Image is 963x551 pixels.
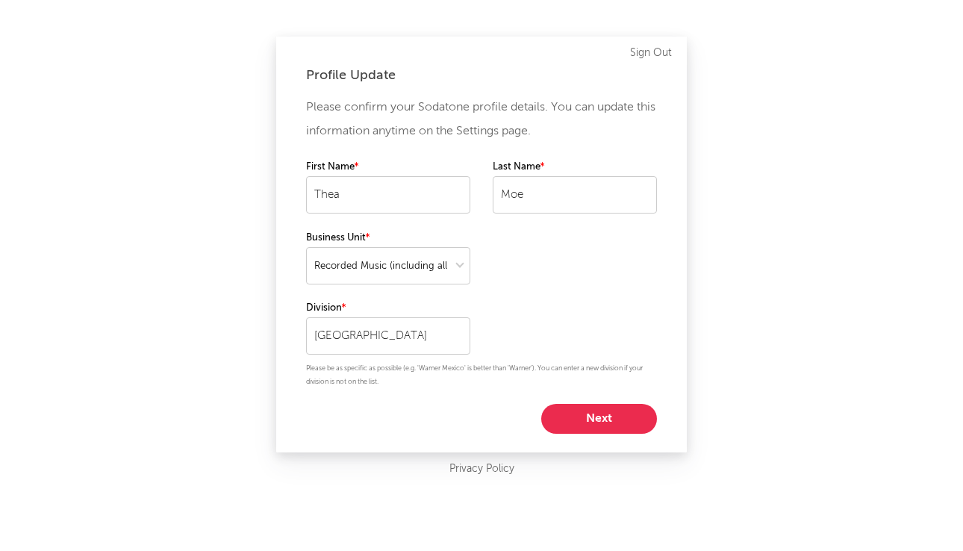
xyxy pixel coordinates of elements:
label: Division [306,299,470,317]
button: Next [541,404,657,434]
label: First Name [306,158,470,176]
label: Business Unit [306,229,470,247]
a: Sign Out [630,44,672,62]
p: Please confirm your Sodatone profile details. You can update this information anytime on the Sett... [306,96,657,143]
label: Last Name [493,158,657,176]
input: Your first name [306,176,470,214]
input: Your last name [493,176,657,214]
div: Profile Update [306,66,657,84]
p: Please be as specific as possible (e.g. 'Warner Mexico' is better than 'Warner'). You can enter a... [306,362,657,389]
a: Privacy Policy [449,460,514,479]
input: Your division [306,317,470,355]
